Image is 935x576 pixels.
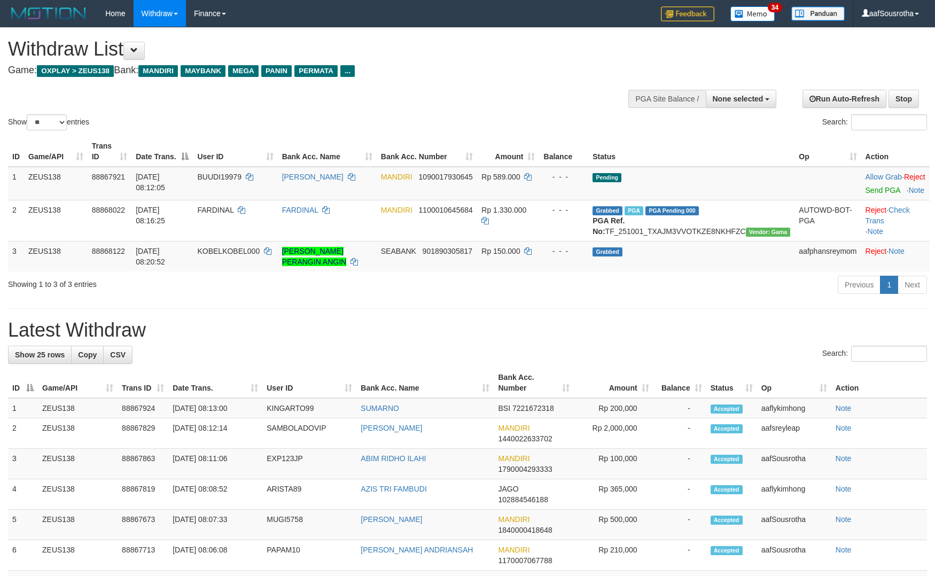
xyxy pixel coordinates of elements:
[574,479,653,510] td: Rp 365,000
[498,404,510,412] span: BSI
[836,515,852,524] a: Note
[539,136,588,167] th: Balance
[481,247,520,255] span: Rp 150.000
[861,241,930,271] td: ·
[118,418,168,449] td: 88867829
[757,510,831,540] td: aafSousrotha
[645,206,699,215] span: PGA Pending
[713,95,763,103] span: None selected
[8,241,24,271] td: 3
[168,398,262,418] td: [DATE] 08:13:00
[118,479,168,510] td: 88867819
[866,247,887,255] a: Reject
[197,173,241,181] span: BUUDI19979
[543,205,584,215] div: - - -
[498,454,529,463] span: MANDIRI
[24,241,88,271] td: ZEUS138
[574,449,653,479] td: Rp 100,000
[477,136,539,167] th: Amount: activate to sort column ascending
[498,546,529,554] span: MANDIRI
[278,136,377,167] th: Bank Acc. Name: activate to sort column ascending
[71,346,104,364] a: Copy
[889,247,905,255] a: Note
[711,455,743,464] span: Accepted
[197,206,233,214] span: FARDINAL
[494,368,573,398] th: Bank Acc. Number: activate to sort column ascending
[838,276,881,294] a: Previous
[498,485,518,493] span: JAGO
[262,510,356,540] td: MUGI5758
[653,398,706,418] td: -
[791,6,845,21] img: panduan.png
[711,546,743,555] span: Accepted
[836,424,852,432] a: Note
[38,540,118,571] td: ZEUS138
[757,398,831,418] td: aaflykimhong
[768,3,782,12] span: 34
[136,173,165,192] span: [DATE] 08:12:05
[118,449,168,479] td: 88867863
[628,90,705,108] div: PGA Site Balance /
[822,346,927,362] label: Search:
[794,136,861,167] th: Op: activate to sort column ascending
[794,241,861,271] td: aafphansreymom
[498,556,552,565] span: Copy 1170007067788 to clipboard
[340,65,355,77] span: ...
[8,449,38,479] td: 3
[282,173,344,181] a: [PERSON_NAME]
[92,173,125,181] span: 88867921
[757,449,831,479] td: aafSousrotha
[866,173,902,181] a: Allow Grab
[730,6,775,21] img: Button%20Memo.svg
[757,418,831,449] td: aafsreyleap
[653,368,706,398] th: Balance: activate to sort column ascending
[866,186,900,194] a: Send PGA
[836,485,852,493] a: Note
[757,479,831,510] td: aaflykimhong
[138,65,178,77] span: MANDIRI
[8,275,381,290] div: Showing 1 to 3 of 3 entries
[8,346,72,364] a: Show 25 rows
[498,465,552,473] span: Copy 1790004293333 to clipboard
[498,515,529,524] span: MANDIRI
[653,418,706,449] td: -
[653,479,706,510] td: -
[356,368,494,398] th: Bank Acc. Name: activate to sort column ascending
[136,247,165,266] span: [DATE] 08:20:52
[38,398,118,418] td: ZEUS138
[118,540,168,571] td: 88867713
[851,346,927,362] input: Search:
[24,167,88,200] td: ZEUS138
[8,510,38,540] td: 5
[168,418,262,449] td: [DATE] 08:12:14
[88,136,132,167] th: Trans ID: activate to sort column ascending
[711,424,743,433] span: Accepted
[498,424,529,432] span: MANDIRI
[481,173,520,181] span: Rp 589.000
[625,206,643,215] span: Marked by aafsreyleap
[381,247,416,255] span: SEABANK
[8,320,927,341] h1: Latest Withdraw
[574,510,653,540] td: Rp 500,000
[8,38,613,60] h1: Withdraw List
[8,398,38,418] td: 1
[282,206,318,214] a: FARDINAL
[574,540,653,571] td: Rp 210,000
[15,351,65,359] span: Show 25 rows
[889,90,919,108] a: Stop
[574,398,653,418] td: Rp 200,000
[118,510,168,540] td: 88867673
[866,206,887,214] a: Reject
[831,368,927,398] th: Action
[8,479,38,510] td: 4
[653,449,706,479] td: -
[294,65,338,77] span: PERMATA
[746,228,791,237] span: Vendor URL: https://trx31.1velocity.biz
[802,90,886,108] a: Run Auto-Refresh
[110,351,126,359] span: CSV
[261,65,292,77] span: PANIN
[593,247,622,256] span: Grabbed
[588,200,794,241] td: TF_251001_TXAJM3VVOTKZE8NKHFZC
[711,516,743,525] span: Accepted
[498,495,548,504] span: Copy 102884546188 to clipboard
